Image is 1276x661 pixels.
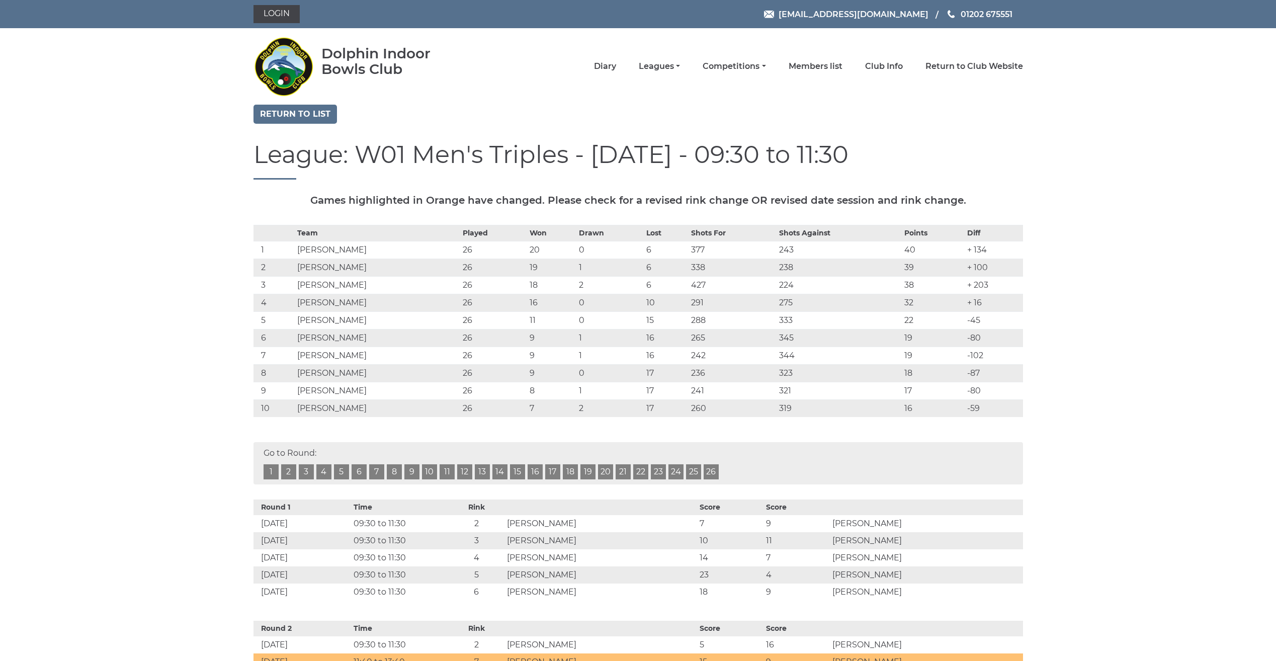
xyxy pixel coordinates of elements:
[777,225,902,241] th: Shots Against
[925,61,1023,72] a: Return to Club Website
[777,347,902,364] td: 344
[510,464,525,479] a: 15
[264,464,279,479] a: 1
[460,364,527,382] td: 26
[576,329,643,347] td: 1
[580,464,596,479] a: 19
[527,364,576,382] td: 9
[351,549,449,566] td: 09:30 to 11:30
[528,464,543,479] a: 16
[689,382,777,399] td: 241
[644,329,689,347] td: 16
[763,584,830,601] td: 9
[830,636,1023,653] td: [PERSON_NAME]
[351,636,449,653] td: 09:30 to 11:30
[763,532,830,549] td: 11
[295,259,460,276] td: [PERSON_NAME]
[404,464,419,479] a: 9
[689,329,777,347] td: 265
[576,399,643,417] td: 2
[763,566,830,584] td: 4
[253,532,351,549] td: [DATE]
[668,464,684,479] a: 24
[644,311,689,329] td: 15
[644,382,689,399] td: 17
[965,276,1023,294] td: + 203
[460,225,527,241] th: Played
[902,399,965,417] td: 16
[576,276,643,294] td: 2
[281,464,296,479] a: 2
[965,259,1023,276] td: + 100
[527,259,576,276] td: 19
[527,399,576,417] td: 7
[253,636,351,653] td: [DATE]
[965,241,1023,259] td: + 134
[387,464,402,479] a: 8
[295,399,460,417] td: [PERSON_NAME]
[253,311,295,329] td: 5
[763,636,830,653] td: 16
[651,464,666,479] a: 23
[704,464,719,479] a: 26
[253,442,1023,484] div: Go to Round:
[902,259,965,276] td: 39
[697,566,763,584] td: 23
[616,464,631,479] a: 21
[830,566,1023,584] td: [PERSON_NAME]
[449,532,504,549] td: 3
[351,500,449,515] th: Time
[527,294,576,311] td: 16
[527,241,576,259] td: 20
[777,259,902,276] td: 238
[965,311,1023,329] td: -45
[351,515,449,532] td: 09:30 to 11:30
[449,621,504,636] th: Rink
[830,549,1023,566] td: [PERSON_NAME]
[253,195,1023,206] h5: Games highlighted in Orange have changed. Please check for a revised rink change OR revised date ...
[321,46,463,77] div: Dolphin Indoor Bowls Club
[689,364,777,382] td: 236
[295,382,460,399] td: [PERSON_NAME]
[902,294,965,311] td: 32
[902,276,965,294] td: 38
[689,276,777,294] td: 427
[527,382,576,399] td: 8
[697,636,763,653] td: 5
[422,464,437,479] a: 10
[295,311,460,329] td: [PERSON_NAME]
[351,532,449,549] td: 09:30 to 11:30
[689,225,777,241] th: Shots For
[253,294,295,311] td: 4
[830,515,1023,532] td: [PERSON_NAME]
[351,566,449,584] td: 09:30 to 11:30
[598,464,613,479] a: 20
[697,500,763,515] th: Score
[449,549,504,566] td: 4
[777,329,902,347] td: 345
[460,347,527,364] td: 26
[644,259,689,276] td: 6
[777,294,902,311] td: 275
[644,399,689,417] td: 17
[460,382,527,399] td: 26
[504,549,697,566] td: [PERSON_NAME]
[689,241,777,259] td: 377
[965,399,1023,417] td: -59
[789,61,842,72] a: Members list
[965,364,1023,382] td: -87
[295,364,460,382] td: [PERSON_NAME]
[295,329,460,347] td: [PERSON_NAME]
[253,31,314,102] img: Dolphin Indoor Bowls Club
[351,621,449,636] th: Time
[449,500,504,515] th: Rink
[449,636,504,653] td: 2
[460,311,527,329] td: 26
[504,515,697,532] td: [PERSON_NAME]
[576,311,643,329] td: 0
[475,464,490,479] a: 13
[689,311,777,329] td: 288
[830,584,1023,601] td: [PERSON_NAME]
[644,225,689,241] th: Lost
[902,329,965,347] td: 19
